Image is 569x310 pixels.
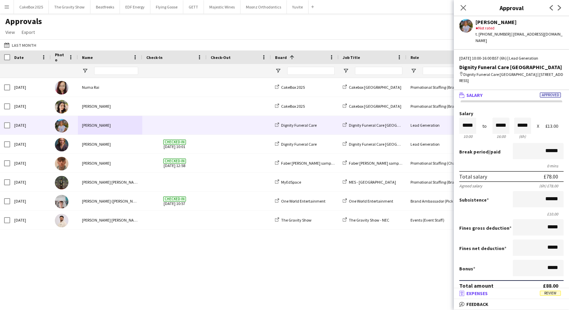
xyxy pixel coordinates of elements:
span: Faber [PERSON_NAME] sampler [281,161,335,166]
span: Approved [540,92,561,98]
label: /paid [459,149,501,155]
a: Cakebox [GEOGRAPHIC_DATA] [343,104,401,109]
span: The Gravity Show [281,218,312,223]
a: One World Entertainment [343,199,393,204]
span: View [5,29,15,35]
span: The Gravity Show - NEC [349,218,389,223]
div: Agreed salary [459,183,482,188]
button: Beatfreeks [90,0,120,14]
div: Promotional Staffing (Brand Ambassadors) [406,78,474,97]
img: Matthew Hopwood [55,157,68,170]
mat-expansion-panel-header: ExpensesReview [454,288,569,298]
div: Dignity Funeral Care [GEOGRAPHIC_DATA] | [STREET_ADDRESS] [459,71,564,84]
div: [PERSON_NAME] [78,116,142,135]
span: Checked-in [163,197,186,202]
div: [DATE] 10:00-16:00 BST (6h) | Lead Generation [459,55,564,61]
div: [DATE] [10,173,51,191]
img: Alexander (Ali) Adddison [55,195,68,208]
span: Checked-in [163,140,186,145]
div: Numa Rai [78,78,142,97]
div: Promotional Staffing (Character Staff) [406,154,474,172]
a: The Gravity Show - NEC [343,218,389,223]
label: Fines gross deduction [459,225,511,231]
h3: Approval [454,3,569,12]
a: CakeBox 2025 [275,85,305,90]
div: [PERSON_NAME] [78,154,142,172]
label: Bonus [459,266,475,272]
span: Board [275,55,287,60]
span: Check-Out [211,55,231,60]
span: Name [82,55,93,60]
img: Muzammil Ahmed Shaikh [55,214,68,227]
div: [DATE] [10,97,51,116]
div: £78.00 [544,173,558,180]
span: Feedback [466,301,488,307]
span: CakeBox 2025 [281,85,305,90]
div: [DATE] [10,78,51,97]
label: Fines net deduction [459,245,506,251]
img: Muhammad Hasnain Abdul Khaliq [55,176,68,189]
div: 0 mins [459,163,564,168]
div: £13.00 [545,124,564,129]
span: [DATE] 10:01 [146,135,203,153]
button: Moonz Orthodontics [240,0,287,14]
a: Dignity Funeral Care [275,123,317,128]
span: One World Entertainment [281,199,325,204]
button: GETT [183,0,204,14]
span: Dignity Funeral Care [281,142,317,147]
span: MyEdSpace [281,180,301,185]
span: Dignity Funeral Care [GEOGRAPHIC_DATA] [349,123,422,128]
img: Dipika Rai [55,100,68,113]
span: CakeBox 2025 [281,104,305,109]
span: [DATE] 12:58 [146,154,203,172]
span: One World Entertainment [349,199,393,204]
span: Job Title [343,55,360,60]
div: [PERSON_NAME] ([PERSON_NAME] [78,192,142,210]
div: (6h) £78.00 [539,183,564,188]
div: [DATE] [10,135,51,153]
div: £88.00 [543,282,558,289]
div: [PERSON_NAME] [PERSON_NAME] [78,211,142,229]
div: [PERSON_NAME] [476,19,564,25]
img: Nicole Cuthbert [55,138,68,151]
button: Yuvite [287,0,309,14]
div: [PERSON_NAME] [78,135,142,153]
input: Role Filter Input [423,67,470,75]
div: [DATE] [10,192,51,210]
span: Cakebox [GEOGRAPHIC_DATA] [349,85,401,90]
div: 6h [514,134,531,139]
input: Name Filter Input [94,67,138,75]
button: The Gravity Show [49,0,90,14]
span: Check-In [146,55,163,60]
div: Lead Generation [406,135,474,153]
a: Dignity Funeral Care [GEOGRAPHIC_DATA] [343,142,422,147]
a: Cakebox [GEOGRAPHIC_DATA] [343,85,401,90]
a: The Gravity Show [275,218,312,223]
a: MES - [GEOGRAPHIC_DATA] [343,180,396,185]
div: Total salary [459,173,487,180]
input: Job Title Filter Input [355,67,402,75]
a: Dignity Funeral Care [275,142,317,147]
div: X [537,124,539,129]
div: Promotional Staffing (Brand Ambassadors) [406,173,474,191]
label: Salary [459,111,564,116]
span: Salary [466,92,483,98]
div: [PERSON_NAME] [PERSON_NAME] [78,173,142,191]
span: Faber [PERSON_NAME] sampler [349,161,403,166]
span: Export [22,29,35,35]
div: [DATE] [10,116,51,135]
a: Faber [PERSON_NAME] sampler [343,161,403,166]
span: Break period [459,149,489,155]
span: Review [540,291,561,296]
input: Board Filter Input [287,67,335,75]
mat-expansion-panel-header: SalaryApproved [454,90,569,100]
span: MES - [GEOGRAPHIC_DATA] [349,180,396,185]
mat-expansion-panel-header: Feedback [454,299,569,309]
a: One World Entertainment [275,199,325,204]
button: CakeBox 2025 [14,0,49,14]
span: Cakebox [GEOGRAPHIC_DATA] [349,104,401,109]
a: MyEdSpace [275,180,301,185]
img: Numa Rai [55,81,68,95]
img: Donna Deans [55,119,68,132]
span: Dignity Funeral Care [281,123,317,128]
